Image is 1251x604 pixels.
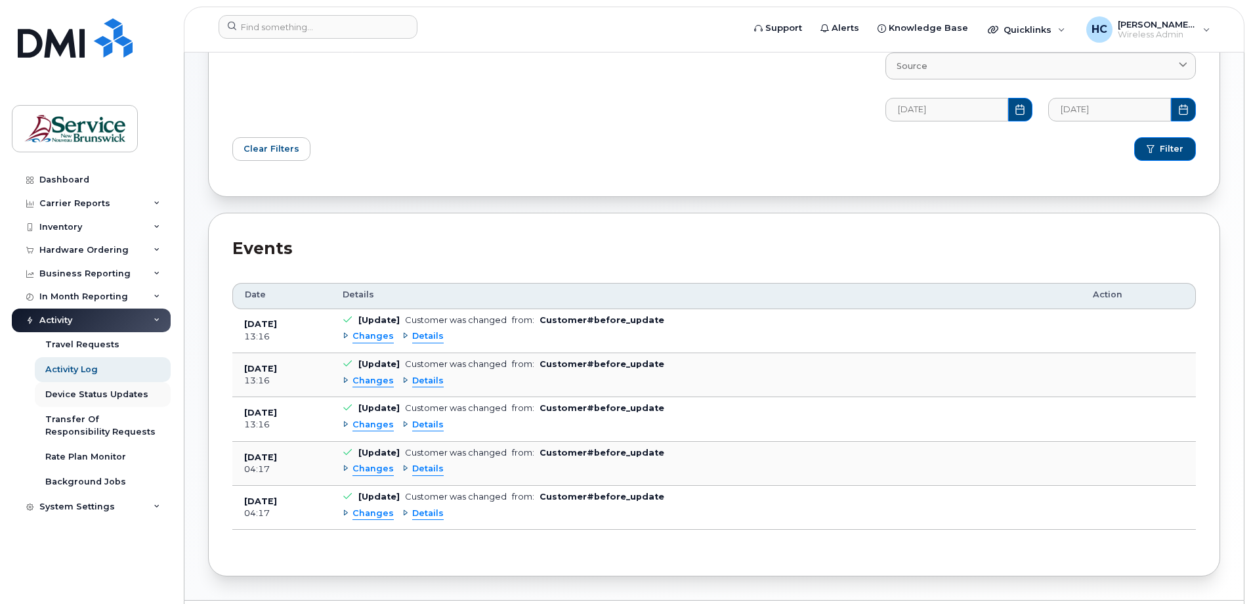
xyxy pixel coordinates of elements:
[512,403,534,413] span: from:
[868,15,977,41] a: Knowledge Base
[358,403,400,413] b: [Update]
[412,330,444,343] span: Details
[540,492,664,502] b: Customer#before_update
[1081,283,1196,309] th: Action
[1008,98,1033,121] button: Choose Date
[244,331,319,343] div: 13:16
[244,142,299,155] span: Clear Filters
[765,22,802,35] span: Support
[1171,98,1196,121] button: Choose Date
[244,364,277,374] b: [DATE]
[1118,30,1197,40] span: Wireless Admin
[540,315,664,325] b: Customer#before_update
[512,359,534,369] span: from:
[358,315,400,325] b: [Update]
[244,464,319,475] div: 04:17
[232,237,1196,261] div: Events
[412,507,444,520] span: Details
[244,507,319,519] div: 04:17
[512,492,534,502] span: from:
[885,53,1196,79] a: Source
[897,60,927,72] span: Source
[352,463,394,475] span: Changes
[405,492,507,502] div: Customer was changed
[832,22,859,35] span: Alerts
[512,315,534,325] span: from:
[245,289,266,301] span: Date
[1077,16,1219,43] div: Hamre, Chris (RDC/SDR)
[540,359,664,369] b: Customer#before_update
[540,448,664,458] b: Customer#before_update
[352,419,394,431] span: Changes
[1092,22,1107,37] span: HC
[352,330,394,343] span: Changes
[412,375,444,387] span: Details
[979,16,1074,43] div: Quicklinks
[244,419,319,431] div: 13:16
[244,408,277,418] b: [DATE]
[219,15,417,39] input: Find something...
[540,403,664,413] b: Customer#before_update
[1048,98,1171,121] input: MM/DD/YYYY
[244,375,319,387] div: 13:16
[405,359,507,369] div: Customer was changed
[358,359,400,369] b: [Update]
[1004,24,1051,35] span: Quicklinks
[1134,137,1196,161] button: Filter
[811,15,868,41] a: Alerts
[512,448,534,458] span: from:
[1118,19,1197,30] span: [PERSON_NAME] (RDC/SDR)
[889,22,968,35] span: Knowledge Base
[244,319,277,329] b: [DATE]
[405,448,507,458] div: Customer was changed
[232,137,310,161] button: Clear Filters
[244,452,277,462] b: [DATE]
[352,507,394,520] span: Changes
[412,419,444,431] span: Details
[885,98,1008,121] input: MM/DD/YYYY
[244,496,277,506] b: [DATE]
[745,15,811,41] a: Support
[1160,143,1183,155] span: Filter
[343,289,374,301] span: Details
[405,403,507,413] div: Customer was changed
[358,492,400,502] b: [Update]
[358,448,400,458] b: [Update]
[405,315,507,325] div: Customer was changed
[412,463,444,475] span: Details
[352,375,394,387] span: Changes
